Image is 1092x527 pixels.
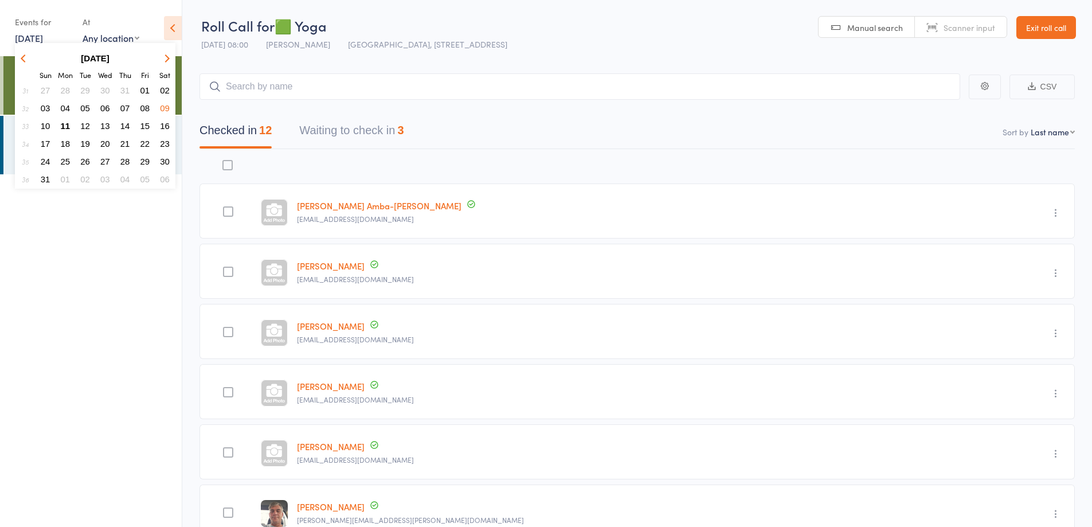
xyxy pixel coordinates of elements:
span: 10 [41,121,50,131]
span: Roll Call for [201,16,275,35]
div: Last name [1031,126,1069,138]
button: 21 [116,136,134,151]
a: 2:00 -3:00 pm🟦 Walking FootballWestern Spirit1 attendee [3,116,182,174]
a: Exit roll call [1016,16,1076,39]
span: Scanner input [944,22,995,33]
button: 29 [136,154,154,169]
span: 04 [61,103,71,113]
small: Sunday [40,70,52,80]
small: Wednesday [98,70,112,80]
span: 30 [160,157,170,166]
label: Sort by [1003,126,1028,138]
span: [DATE] 08:00 [201,38,248,50]
button: 30 [156,154,174,169]
span: 22 [140,139,150,149]
span: 16 [160,121,170,131]
span: 19 [80,139,90,149]
button: 03 [37,100,54,116]
div: Events for [15,13,71,32]
span: 24 [41,157,50,166]
button: 31 [37,171,54,187]
em: 32 [22,104,29,113]
button: Checked in12 [199,118,272,149]
button: 26 [76,154,94,169]
button: 25 [57,154,75,169]
span: 02 [80,174,90,184]
button: 12 [76,118,94,134]
span: 27 [100,157,110,166]
button: 18 [57,136,75,151]
div: Any location [83,32,139,44]
button: 05 [76,100,94,116]
input: Search by name [199,73,960,100]
span: 31 [120,85,130,95]
span: 26 [80,157,90,166]
span: 21 [120,139,130,149]
button: 30 [96,83,114,98]
button: 07 [116,100,134,116]
small: Ss_hakansson@hotmail.com [297,335,953,343]
button: 16 [156,118,174,134]
div: 12 [259,124,272,136]
small: Thursday [119,70,131,80]
button: 15 [136,118,154,134]
button: 28 [57,83,75,98]
span: Manual search [847,22,903,33]
span: 18 [61,139,71,149]
button: Waiting to check in3 [299,118,404,149]
span: 15 [140,121,150,131]
button: 14 [116,118,134,134]
button: 06 [156,171,174,187]
button: 22 [136,136,154,151]
button: CSV [1009,75,1075,99]
button: 05 [136,171,154,187]
span: 09 [160,103,170,113]
button: 27 [96,154,114,169]
span: 05 [140,174,150,184]
span: 31 [41,174,50,184]
small: Friday [141,70,149,80]
em: 33 [22,122,29,131]
span: 🟩 Yoga [275,16,327,35]
span: 20 [100,139,110,149]
span: 29 [80,85,90,95]
small: Monday [58,70,73,80]
small: Milena.gec@outlook.com [297,275,953,283]
button: 04 [116,171,134,187]
button: 03 [96,171,114,187]
span: [GEOGRAPHIC_DATA], [STREET_ADDRESS] [348,38,507,50]
span: 03 [100,174,110,184]
div: 3 [397,124,404,136]
small: alfhakansson@hotmail.com [297,396,953,404]
button: 13 [96,118,114,134]
button: 28 [116,154,134,169]
span: 25 [61,157,71,166]
a: [PERSON_NAME] [297,320,365,332]
button: 11 [57,118,75,134]
button: 19 [76,136,94,151]
span: 06 [160,174,170,184]
a: [DATE] [15,32,43,44]
button: 01 [57,171,75,187]
span: 23 [160,139,170,149]
a: [PERSON_NAME] Amba-[PERSON_NAME] [297,200,461,212]
span: 28 [120,157,130,166]
button: 24 [37,154,54,169]
button: 02 [156,83,174,98]
button: 02 [76,171,94,187]
small: mba.mina@gmail.com [297,215,953,223]
button: 31 [116,83,134,98]
span: 08 [140,103,150,113]
a: [PERSON_NAME] [297,260,365,272]
button: 20 [96,136,114,151]
a: [PERSON_NAME] [297,380,365,392]
button: 27 [37,83,54,98]
button: 06 [96,100,114,116]
span: 13 [100,121,110,131]
button: 01 [136,83,154,98]
button: 29 [76,83,94,98]
span: 12 [80,121,90,131]
span: 17 [41,139,50,149]
span: 05 [80,103,90,113]
span: 11 [61,121,71,131]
